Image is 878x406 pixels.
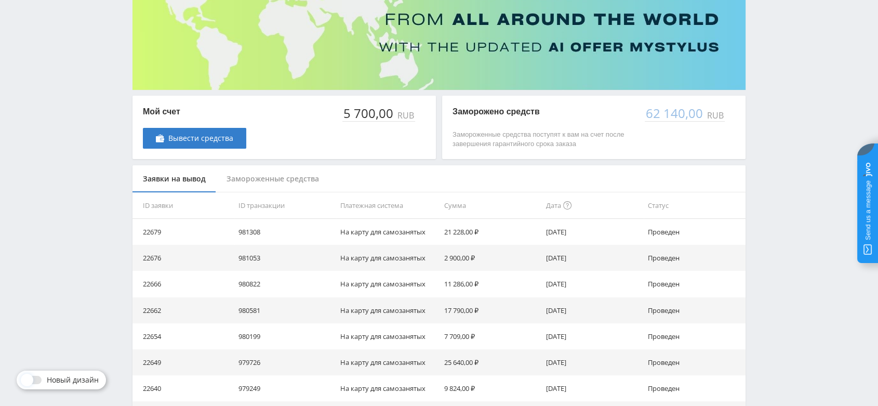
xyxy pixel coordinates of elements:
td: Проведен [644,349,746,375]
td: [DATE] [542,271,644,297]
a: Вывести средства [143,128,246,149]
td: 17 790,00 ₽ [440,297,541,323]
td: 981308 [234,219,336,245]
th: ID транзакции [234,192,336,219]
div: 5 700,00 [342,106,395,121]
td: На карту для самозанятых [336,349,440,375]
td: 22662 [132,297,234,323]
td: 9 824,00 ₽ [440,375,541,401]
span: Новый дизайн [47,376,99,384]
td: 7 709,00 ₽ [440,323,541,349]
td: Проведен [644,271,746,297]
td: 22676 [132,245,234,271]
p: Мой счет [143,106,246,117]
th: Статус [644,192,746,219]
th: Платежная система [336,192,440,219]
td: 11 286,00 ₽ [440,271,541,297]
td: 25 640,00 ₽ [440,349,541,375]
td: Проведен [644,245,746,271]
td: 980199 [234,323,336,349]
td: [DATE] [542,349,644,375]
td: На карту для самозанятых [336,271,440,297]
div: Заявки на вывод [132,165,216,193]
td: 22666 [132,271,234,297]
td: 980822 [234,271,336,297]
td: На карту для самозанятых [336,375,440,401]
td: Проведен [644,375,746,401]
td: 2 900,00 ₽ [440,245,541,271]
td: [DATE] [542,323,644,349]
div: RUB [395,111,415,120]
td: 22654 [132,323,234,349]
td: На карту для самозанятых [336,245,440,271]
div: Замороженные средства [216,165,329,193]
td: [DATE] [542,219,644,245]
p: Заморожено средств [453,106,634,117]
td: [DATE] [542,245,644,271]
td: 981053 [234,245,336,271]
td: Проведен [644,297,746,323]
td: На карту для самозанятых [336,323,440,349]
span: Вывести средства [168,134,233,142]
td: 21 228,00 ₽ [440,219,541,245]
th: Дата [542,192,644,219]
td: 979249 [234,375,336,401]
p: Замороженные средства поступят к вам на счет после завершения гарантийного срока заказа [453,130,634,149]
th: ID заявки [132,192,234,219]
td: 980581 [234,297,336,323]
th: Сумма [440,192,541,219]
td: Проведен [644,219,746,245]
td: 22640 [132,375,234,401]
td: [DATE] [542,297,644,323]
td: [DATE] [542,375,644,401]
div: 62 140,00 [645,106,705,121]
td: Проведен [644,323,746,349]
td: На карту для самозанятых [336,219,440,245]
td: 22649 [132,349,234,375]
td: 22679 [132,219,234,245]
td: На карту для самозанятых [336,297,440,323]
div: RUB [705,111,725,120]
td: 979726 [234,349,336,375]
